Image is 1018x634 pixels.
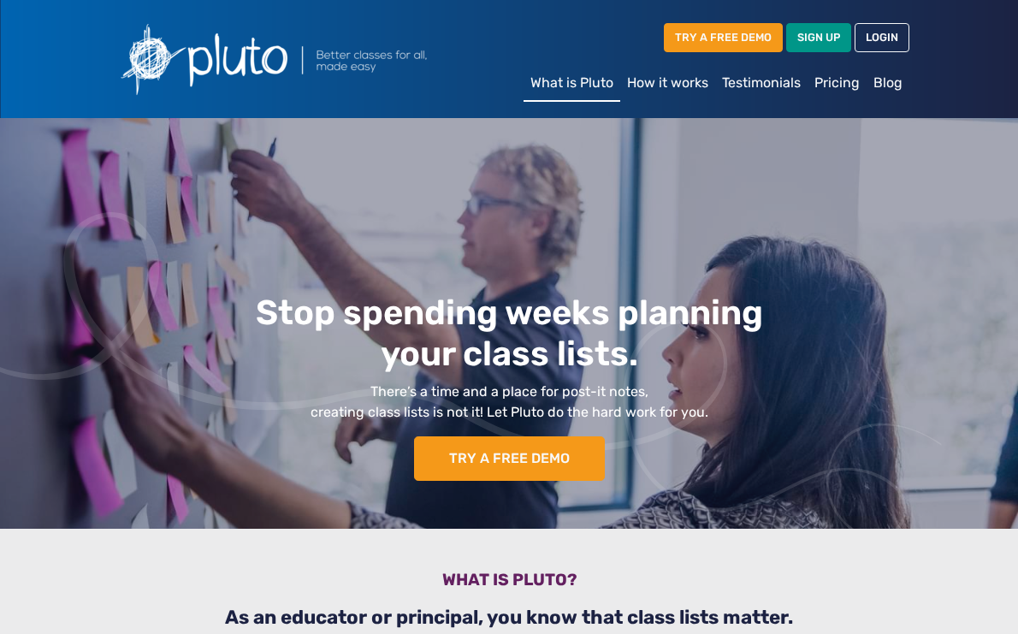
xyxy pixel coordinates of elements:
[786,23,851,51] a: SIGN UP
[867,66,909,100] a: Blog
[153,293,866,375] h1: Stop spending weeks planning your class lists.
[715,66,808,100] a: Testimonials
[225,606,793,629] b: As an educator or principal, you know that class lists matter.
[109,14,519,104] img: Pluto logo with the text Better classes for all, made easy
[808,66,867,100] a: Pricing
[664,23,783,51] a: TRY A FREE DEMO
[414,436,605,481] a: TRY A FREE DEMO
[153,382,866,423] p: There’s a time and a place for post-it notes, creating class lists is not it! Let Pluto do the ha...
[620,66,715,100] a: How it works
[524,66,620,102] a: What is Pluto
[119,570,899,596] h3: What is pluto?
[855,23,909,51] a: LOGIN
